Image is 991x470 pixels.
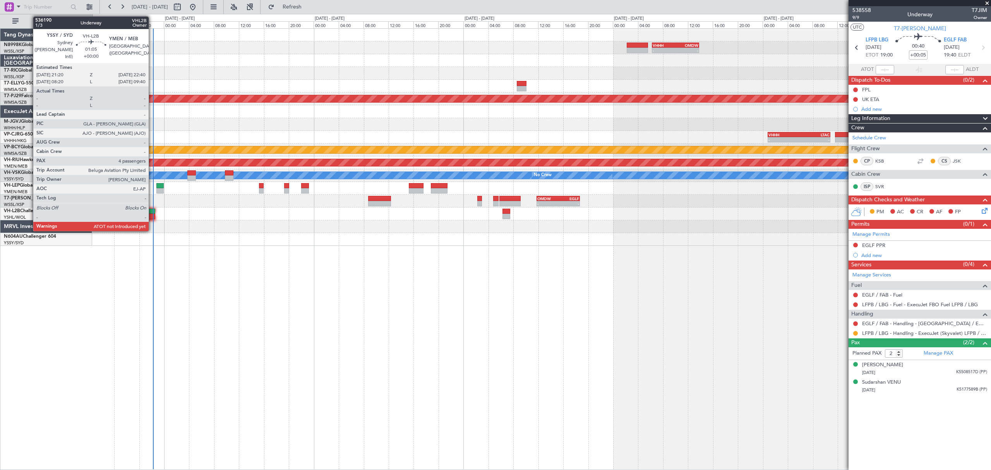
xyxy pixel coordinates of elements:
div: 08:00 [513,21,538,28]
div: 00:00 [164,21,189,28]
a: Manage Services [852,271,891,279]
a: Manage PAX [924,350,953,357]
a: T7-ELLYG-550 [4,81,34,86]
span: ELDT [958,51,970,59]
div: - [676,48,698,53]
span: Pax [851,338,860,347]
span: Refresh [276,4,309,10]
div: 20:00 [738,21,763,28]
span: Dispatch Checks and Weather [851,196,925,204]
a: WSSL/XSP [4,74,24,80]
span: 538558 [852,6,871,14]
span: Handling [851,310,873,319]
div: 20:00 [438,21,463,28]
span: ATOT [861,66,874,74]
a: WSSL/XSP [4,48,24,54]
a: YMEN/MEB [4,163,27,169]
span: VH-LEP [4,183,20,188]
div: ISP [861,182,873,191]
span: ALDT [966,66,979,74]
span: AF [936,208,942,216]
span: K5177589B (PP) [957,386,987,393]
span: T7JIM [972,6,987,14]
span: T7-RIC [4,68,18,73]
span: 00:40 [912,43,924,50]
div: - [799,137,830,142]
span: Leg Information [851,114,890,123]
a: VP-BCYGlobal 5000 [4,145,47,149]
div: 20:00 [139,21,164,28]
a: M-JGVJGlobal 5000 [4,119,47,124]
div: No Crew [534,170,552,181]
div: Add new [861,106,987,112]
a: VP-CJRG-650 [4,132,33,137]
span: M-JGVJ [4,119,21,124]
div: 12:00 [538,21,563,28]
div: 16:00 [413,21,438,28]
div: CP [861,157,873,165]
div: - [537,201,558,206]
div: - [558,201,579,206]
input: Trip Number [24,1,68,13]
div: Underway [907,10,933,19]
a: T7-RICGlobal 6000 [4,68,45,73]
button: All Aircraft [9,15,84,27]
div: LTAC [799,132,830,137]
div: 08:00 [813,21,837,28]
a: T7-[PERSON_NAME]Global 7500 [4,196,75,201]
div: 16:00 [713,21,737,28]
div: [DATE] - [DATE] [315,15,345,22]
span: 9/9 [852,14,871,21]
div: 00:00 [314,21,338,28]
a: Manage Permits [852,231,890,238]
a: WMSA/SZB [4,99,27,105]
span: VH-RIU [4,158,20,162]
a: WSSL/XSP [4,202,24,208]
span: Dispatch To-Dos [851,76,890,85]
div: EGLF [558,196,579,201]
div: [DATE] - [DATE] [764,15,794,22]
a: N604AUChallenger 604 [4,234,56,239]
label: Planned PAX [852,350,881,357]
span: LFPB LBG [866,36,888,44]
div: 04:00 [339,21,363,28]
span: N604AU [4,234,23,239]
div: EGLF PPR [862,242,885,249]
span: VP-BCY [4,145,21,149]
span: Permits [851,220,869,229]
div: OMDW [676,43,698,48]
div: 12:00 [239,21,264,28]
div: CS [938,157,951,165]
span: T7-[PERSON_NAME] [894,24,946,33]
div: Sudarshan VENU [862,379,901,386]
a: KSB [875,158,893,165]
div: VHHH [768,132,799,137]
span: [DATE] [944,44,960,51]
div: 16:00 [264,21,288,28]
span: FP [955,208,961,216]
div: OMDW [537,196,558,201]
span: T7-[PERSON_NAME] [4,196,49,201]
a: VH-VSKGlobal Express XRS [4,170,63,175]
a: VH-RIUHawker 800XP [4,158,52,162]
div: 04:00 [638,21,663,28]
div: 04:00 [488,21,513,28]
span: All Aircraft [20,19,82,24]
span: ETOT [866,51,878,59]
div: - [653,48,676,53]
span: VH-L2B [4,209,20,213]
span: T7-PJ29 [4,94,21,98]
span: N8998K [4,43,22,47]
div: 08:00 [214,21,238,28]
span: [DATE] [862,387,875,393]
div: UK ETA [862,96,879,103]
div: 08:00 [663,21,688,28]
a: EGLF / FAB - Fuel [862,292,902,298]
a: EGLF / FAB - Handling - [GEOGRAPHIC_DATA] / EGLF / FAB [862,320,987,327]
div: [DATE] - [DATE] [165,15,195,22]
span: 19:40 [944,51,956,59]
div: [DATE] - [DATE] [94,15,124,22]
a: N8998KGlobal 6000 [4,43,48,47]
span: K5508517D (PP) [956,369,987,376]
div: FPL [862,86,871,93]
